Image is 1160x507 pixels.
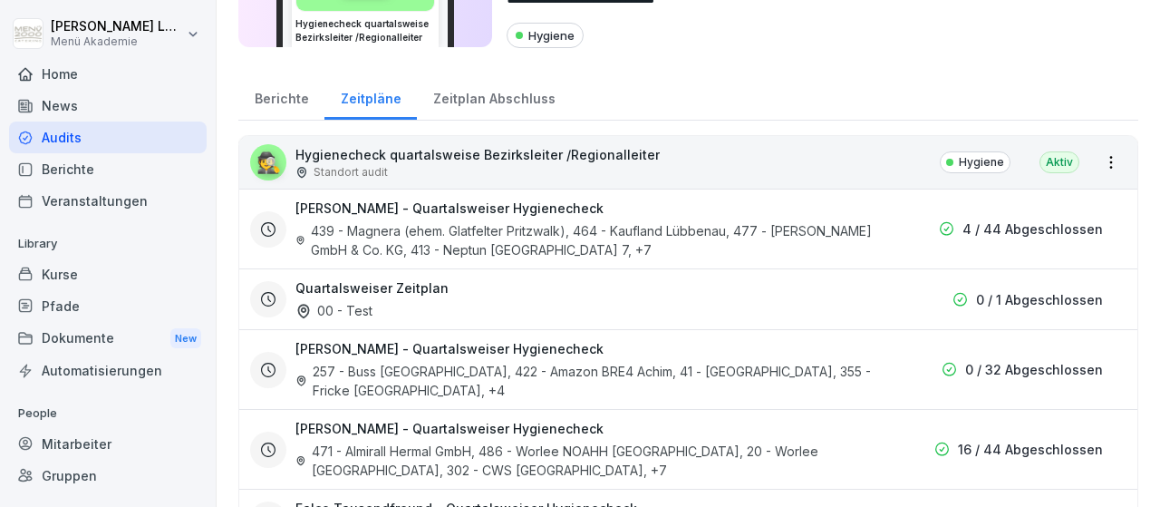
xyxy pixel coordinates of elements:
[958,440,1103,459] p: 16 / 44 Abgeschlossen
[9,322,207,356] div: Dokumente
[9,355,207,386] a: Automatisierungen
[295,362,876,400] div: 257 - Buss [GEOGRAPHIC_DATA], 422 - Amazon BRE4 Achim, 41 - [GEOGRAPHIC_DATA], 355 - Fricke [GEOG...
[295,278,449,297] h3: Quartalsweiser Zeitplan
[9,322,207,356] a: DokumenteNew
[9,258,207,290] a: Kurse
[9,428,207,460] a: Mitarbeiter
[295,339,604,358] h3: [PERSON_NAME] - Quartalsweiser Hygienecheck
[295,301,372,320] div: 00 - Test
[959,154,1004,171] p: Hygiene
[314,164,388,180] p: Standort audit
[295,17,435,44] h3: Hygienecheck quartalsweise Bezirksleiter /Regionalleiter
[295,199,604,218] h3: [PERSON_NAME] - Quartalsweiser Hygienecheck
[170,328,201,349] div: New
[9,229,207,258] p: Library
[1039,151,1079,173] div: Aktiv
[295,145,660,164] p: Hygienecheck quartalsweise Bezirksleiter /Regionalleiter
[9,153,207,185] a: Berichte
[9,460,207,492] a: Gruppen
[9,399,207,428] p: People
[238,73,324,120] a: Berichte
[9,122,207,153] a: Audits
[417,73,571,120] a: Zeitplan Abschluss
[250,144,286,180] div: 🕵️
[9,58,207,90] a: Home
[295,221,876,259] div: 439 - Magnera (ehem. Glatfelter Pritzwalk), 464 - Kaufland Lübbenau, 477 - [PERSON_NAME] GmbH & C...
[295,419,604,438] h3: [PERSON_NAME] - Quartalsweiser Hygienecheck
[976,290,1103,309] p: 0 / 1 Abgeschlossen
[507,23,584,48] div: Hygiene
[295,442,876,480] div: 471 - Almirall Hermal GmbH, 486 - Worlee NOAHH [GEOGRAPHIC_DATA], 20 - Worlee [GEOGRAPHIC_DATA], ...
[9,90,207,122] a: News
[962,219,1103,239] p: 4 / 44 Abgeschlossen
[51,35,183,48] p: Menü Akademie
[324,73,417,120] a: Zeitpläne
[9,290,207,322] a: Pfade
[9,185,207,217] a: Veranstaltungen
[51,19,183,34] p: [PERSON_NAME] Lechler
[965,360,1103,379] p: 0 / 32 Abgeschlossen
